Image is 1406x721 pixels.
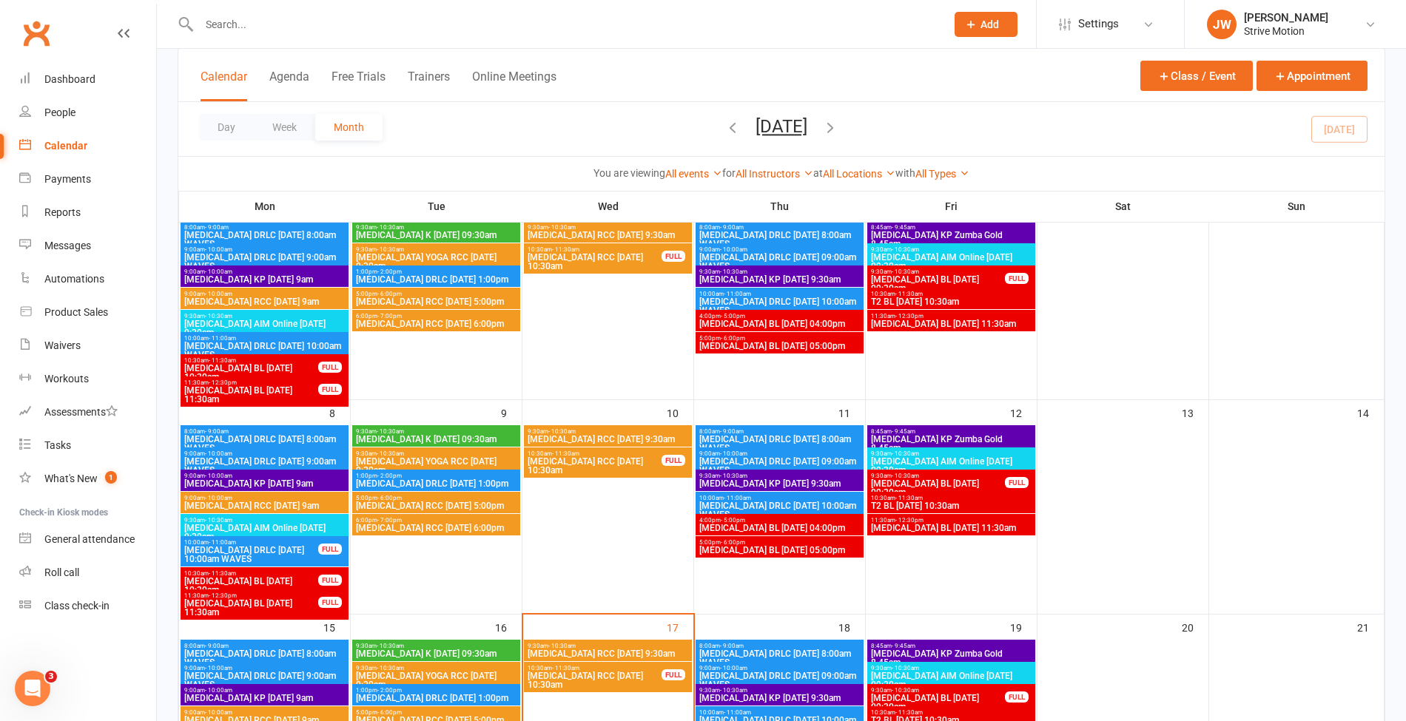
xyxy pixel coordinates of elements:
[184,275,346,284] span: [MEDICAL_DATA] KP [DATE] 9am
[527,253,662,271] span: [MEDICAL_DATA] RCC [DATE] 10:30am
[205,473,232,479] span: - 10:00am
[355,319,517,328] span: [MEDICAL_DATA] RCC [DATE] 6:00pm
[720,473,747,479] span: - 10:30am
[892,268,919,275] span: - 10:30am
[44,73,95,85] div: Dashboard
[377,473,402,479] span: - 2:00pm
[323,615,350,639] div: 15
[184,357,319,364] span: 10:30am
[355,501,517,510] span: [MEDICAL_DATA] RCC [DATE] 5:00pm
[184,649,346,667] span: [MEDICAL_DATA] DRLC [DATE] 8:00am WAVES
[355,297,517,306] span: [MEDICAL_DATA] RCC [DATE] 5:00pm
[195,14,935,35] input: Search...
[527,435,689,444] span: [MEDICAL_DATA] RCC [DATE] 9:30am
[720,268,747,275] span: - 10:30am
[184,495,346,501] span: 9:00am
[870,450,1032,457] span: 9:30am
[205,224,229,231] span: - 9:00am
[699,709,861,716] span: 10:00am
[355,495,517,501] span: 5:00pm
[184,268,346,275] span: 9:00am
[355,428,517,435] span: 9:30am
[699,313,861,319] span: 4:00pm
[699,457,861,475] span: [MEDICAL_DATA] DRLC [DATE] 09:00am WAVES
[1037,191,1209,222] th: Sat
[870,231,1032,248] span: [MEDICAL_DATA] KP Zumba Gold 8.45am
[184,479,346,488] span: [MEDICAL_DATA] KP [DATE] 9am
[184,665,346,671] span: 9:00am
[866,191,1037,222] th: Fri
[527,643,689,649] span: 9:30am
[1005,691,1029,703] div: FULL
[184,501,346,510] span: [MEDICAL_DATA] RCC [DATE] 9am
[184,364,319,382] span: [MEDICAL_DATA] BL [DATE] 10:30am
[870,268,1006,275] span: 9:30am
[699,687,861,694] span: 9:30am
[355,457,517,475] span: [MEDICAL_DATA] YOGA RCC [DATE] 9:30am
[184,599,319,617] span: [MEDICAL_DATA] BL [DATE] 11:30am
[699,539,861,546] span: 5:00pm
[318,384,342,395] div: FULL
[838,400,865,424] div: 11
[662,251,685,262] div: FULL
[699,517,861,524] span: 4:00pm
[720,450,747,457] span: - 10:00am
[205,313,232,319] span: - 10:30am
[205,268,232,275] span: - 10:00am
[205,687,232,694] span: - 10:00am
[720,665,747,671] span: - 10:00am
[724,709,751,716] span: - 11:00am
[495,615,522,639] div: 16
[205,246,232,253] span: - 10:00am
[377,291,402,297] span: - 6:00pm
[699,435,861,453] span: [MEDICAL_DATA] DRLC [DATE] 8:00am WAVES
[892,687,919,694] span: - 10:30am
[44,566,79,578] div: Roll call
[699,546,861,555] span: [MEDICAL_DATA] BL [DATE] 05:00pm
[895,495,923,501] span: - 11:30am
[184,246,346,253] span: 9:00am
[318,544,342,555] div: FULL
[870,671,1032,689] span: [MEDICAL_DATA] AIM Online [DATE] 09:30am
[1182,400,1208,424] div: 13
[44,439,71,451] div: Tasks
[699,643,861,649] span: 8:00am
[699,501,861,519] span: [MEDICAL_DATA] DRLC [DATE] 10:00am WAVES
[184,428,346,435] span: 8:00am
[377,495,402,501] span: - 6:00pm
[699,224,861,231] span: 8:00am
[895,167,915,179] strong: with
[699,342,861,351] span: [MEDICAL_DATA] BL [DATE] 05:00pm
[205,665,232,671] span: - 10:00am
[19,63,156,96] a: Dashboard
[355,253,517,271] span: [MEDICAL_DATA] YOGA RCC [DATE] 9:30am
[19,229,156,263] a: Messages
[408,70,450,101] button: Trainers
[593,167,665,179] strong: You are viewing
[892,643,915,649] span: - 9:45am
[19,96,156,129] a: People
[870,517,1032,524] span: 11:30am
[699,473,861,479] span: 9:30am
[184,291,346,297] span: 9:00am
[552,450,579,457] span: - 11:30am
[552,665,579,671] span: - 11:30am
[699,275,861,284] span: [MEDICAL_DATA] KP [DATE] 9:30am
[184,687,346,694] span: 9:00am
[699,291,861,297] span: 10:00am
[892,665,919,671] span: - 10:30am
[699,665,861,671] span: 9:00am
[870,694,1006,711] span: [MEDICAL_DATA] BL [DATE] 09:30am
[720,428,744,435] span: - 9:00am
[19,589,156,623] a: Class kiosk mode
[184,570,319,577] span: 10:30am
[184,671,346,689] span: [MEDICAL_DATA] DRLC [DATE] 9:00am WAVES
[1209,191,1385,222] th: Sun
[870,297,1032,306] span: T2 BL [DATE] 10:30am
[699,694,861,703] span: [MEDICAL_DATA] KP [DATE] 9:30am
[724,495,751,501] span: - 11:00am
[720,643,744,649] span: - 9:00am
[184,592,319,599] span: 11:30am
[720,687,747,694] span: - 10:30am
[1182,615,1208,639] div: 20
